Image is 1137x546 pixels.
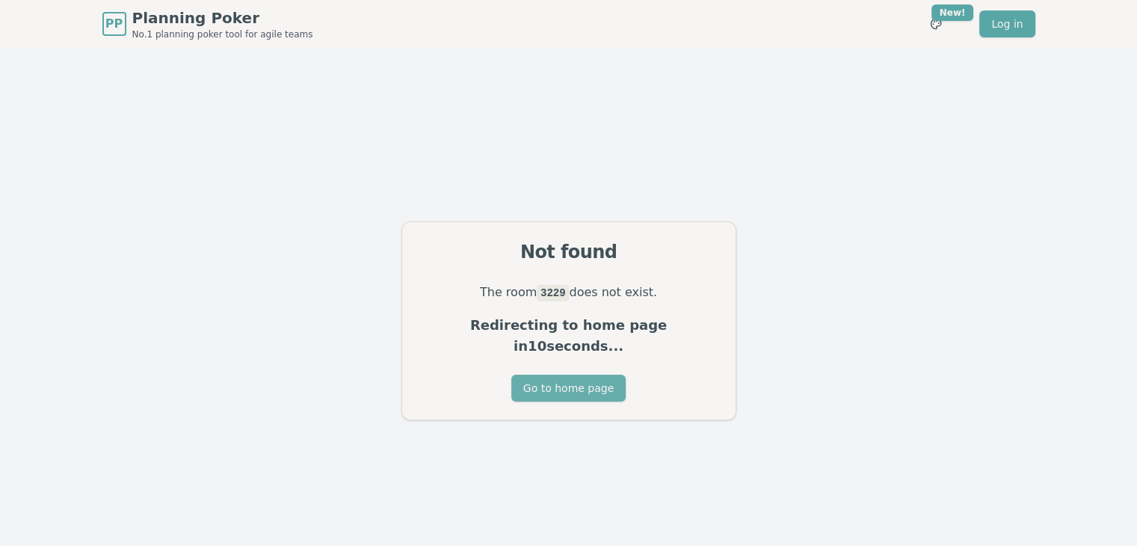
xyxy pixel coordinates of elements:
[979,10,1035,37] a: Log in
[102,7,313,40] a: PPPlanning PokerNo.1 planning poker tool for agile teams
[420,282,718,303] p: The room does not exist.
[420,315,718,357] p: Redirecting to home page in 10 seconds...
[511,375,626,402] button: Go to home page
[105,15,123,33] span: PP
[420,240,718,264] div: Not found
[922,10,949,37] button: New!
[931,4,974,21] div: New!
[537,285,569,301] code: 3229
[132,7,313,28] span: Planning Poker
[132,28,313,40] span: No.1 planning poker tool for agile teams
